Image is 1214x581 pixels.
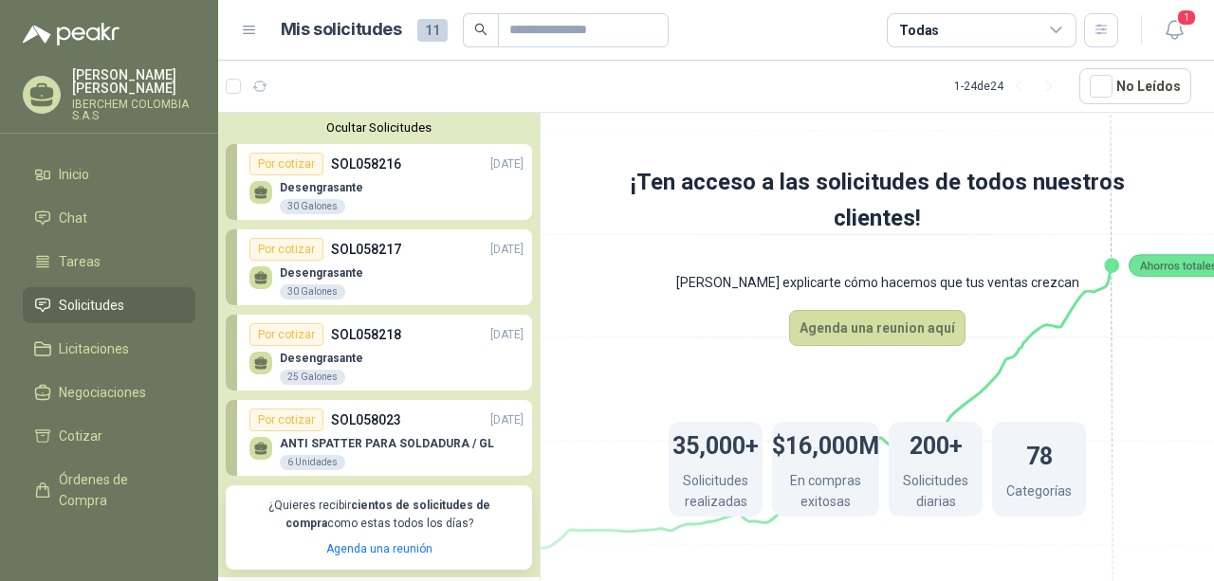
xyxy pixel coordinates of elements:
[281,16,402,44] h1: Mis solicitudes
[910,423,963,464] h1: 200+
[1026,433,1053,475] h1: 78
[1006,481,1072,506] p: Categorías
[226,400,532,476] a: Por cotizarSOL058023[DATE] ANTI SPATTER PARA SOLDADURA / GL6 Unidades
[280,181,363,194] p: Desengrasante
[59,426,102,446] span: Cotizar
[672,423,759,464] h1: 35,000+
[23,331,195,367] a: Licitaciones
[1157,13,1191,47] button: 1
[669,470,763,517] p: Solicitudes realizadas
[249,409,323,431] div: Por cotizar
[1176,9,1197,27] span: 1
[789,310,966,346] button: Agenda una reunion aquí
[23,526,195,562] a: Remisiones
[59,295,124,316] span: Solicitudes
[23,200,195,236] a: Chat
[59,534,129,554] span: Remisiones
[72,68,195,95] p: [PERSON_NAME] [PERSON_NAME]
[226,144,532,220] a: Por cotizarSOL058216[DATE] Desengrasante30 Galones
[59,208,87,228] span: Chat
[226,120,532,135] button: Ocultar Solicitudes
[889,470,983,517] p: Solicitudes diarias
[23,23,120,45] img: Logo peakr
[331,239,401,260] p: SOL058217
[59,382,146,403] span: Negociaciones
[954,71,1064,101] div: 1 - 24 de 24
[226,229,532,305] a: Por cotizarSOL058217[DATE] Desengrasante30 Galones
[23,462,195,518] a: Órdenes de Compra
[417,19,448,42] span: 11
[280,437,494,450] p: ANTI SPATTER PARA SOLDADURA / GL
[23,156,195,192] a: Inicio
[899,20,939,41] div: Todas
[59,338,129,359] span: Licitaciones
[280,352,363,365] p: Desengrasante
[72,99,195,121] p: IBERCHEM COLOMBIA S.A.S
[23,374,195,410] a: Negociaciones
[280,266,363,280] p: Desengrasante
[772,470,879,517] p: En compras exitosas
[23,244,195,280] a: Tareas
[280,455,345,470] div: 6 Unidades
[331,324,401,345] p: SOL058218
[23,418,195,454] a: Cotizar
[23,287,195,323] a: Solicitudes
[218,113,540,577] div: Ocultar SolicitudesPor cotizarSOL058216[DATE] Desengrasante30 GalonesPor cotizarSOL058217[DATE] D...
[226,315,532,390] a: Por cotizarSOL058218[DATE] Desengrasante25 Galones
[490,155,524,173] p: [DATE]
[474,23,487,36] span: search
[331,409,401,430] p: SOL058023
[249,238,323,261] div: Por cotizar
[280,370,345,385] div: 25 Galones
[280,284,345,300] div: 30 Galones
[490,326,524,344] p: [DATE]
[249,323,323,346] div: Por cotizar
[772,423,879,464] h1: $16,000M
[331,154,401,174] p: SOL058216
[1079,68,1191,104] button: No Leídos
[326,542,432,555] a: Agenda una reunión
[249,153,323,175] div: Por cotizar
[280,199,345,214] div: 30 Galones
[59,469,177,511] span: Órdenes de Compra
[59,164,89,185] span: Inicio
[59,251,101,272] span: Tareas
[490,241,524,259] p: [DATE]
[285,499,490,530] b: cientos de solicitudes de compra
[237,497,521,533] p: ¿Quieres recibir como estas todos los días?
[490,411,524,429] p: [DATE]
